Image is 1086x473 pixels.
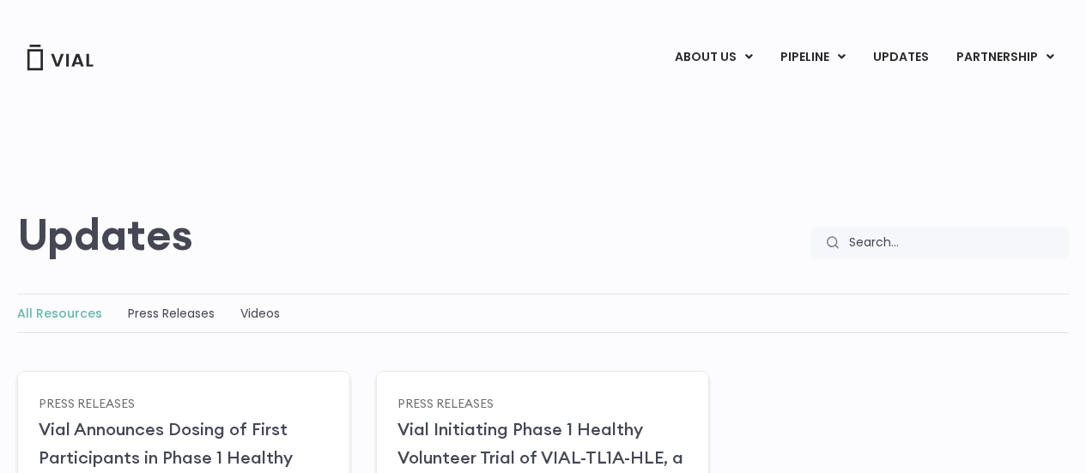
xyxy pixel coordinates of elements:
[17,305,102,322] a: All Resources
[838,227,1069,259] input: Search...
[26,45,94,70] img: Vial Logo
[39,395,135,410] a: Press Releases
[17,209,193,259] h2: Updates
[767,43,858,72] a: PIPELINEMenu Toggle
[859,43,942,72] a: UPDATES
[128,305,215,322] a: Press Releases
[397,395,494,410] a: Press Releases
[240,305,280,322] a: Videos
[943,43,1068,72] a: PARTNERSHIPMenu Toggle
[661,43,766,72] a: ABOUT USMenu Toggle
